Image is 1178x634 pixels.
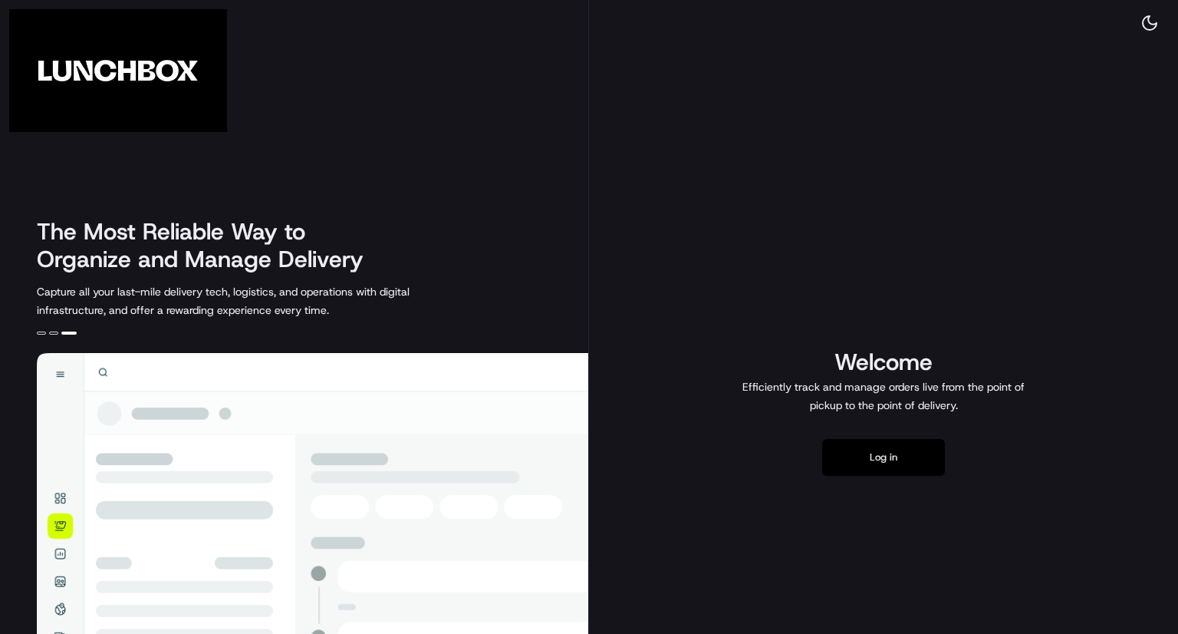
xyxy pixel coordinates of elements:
h1: Welcome [736,347,1031,378]
button: Log in [822,439,945,476]
img: Company Logo [9,9,227,132]
p: Efficiently track and manage orders live from the point of pickup to the point of delivery. [736,378,1031,414]
p: Capture all your last-mile delivery tech, logistics, and operations with digital infrastructure, ... [37,282,479,319]
h2: The Most Reliable Way to Organize and Manage Delivery [37,218,380,273]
